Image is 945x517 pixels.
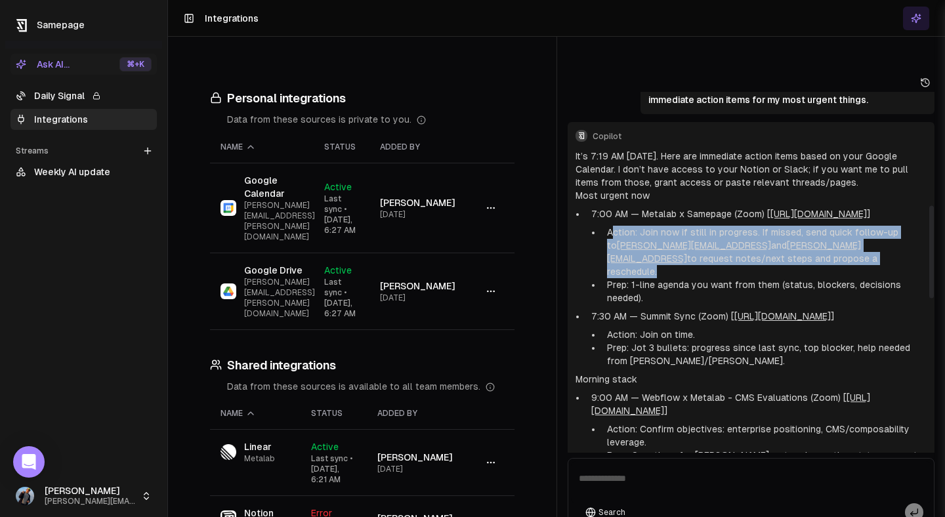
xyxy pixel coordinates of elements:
a: [URL][DOMAIN_NAME] [734,311,831,321]
a: [PERSON_NAME][EMAIL_ADDRESS] [617,240,771,251]
img: Google Drive [220,283,236,299]
h1: Integrations [205,12,259,25]
div: [DATE] [377,464,457,474]
div: Name [220,142,303,152]
div: Last sync • [DATE], 6:21 AM [311,453,356,485]
span: [PERSON_NAME] [45,486,136,497]
button: Ask AI...⌘+K [10,54,157,75]
div: Added by [380,142,457,152]
h3: Shared integrations [210,356,514,375]
img: Google Calendar [220,200,236,216]
div: Status [324,142,359,152]
span: [PERSON_NAME] [380,197,455,208]
a: Weekly AI update [10,161,157,182]
div: Status [311,408,356,419]
div: Streams [10,140,157,161]
div: Ask AI... [16,58,70,71]
span: Active [324,265,352,276]
span: [PERSON_NAME] [377,452,453,463]
p: Most urgent now [576,189,927,202]
div: [DATE] [380,293,457,303]
p: Morning stack [576,373,927,386]
button: [PERSON_NAME][PERSON_NAME][EMAIL_ADDRESS][PERSON_NAME][DOMAIN_NAME] [10,480,157,512]
a: [URL][DOMAIN_NAME] [770,209,867,219]
div: Data from these sources is private to you. [227,113,514,126]
a: Daily Signal [10,85,157,106]
div: ⌘ +K [119,57,152,72]
span: [PERSON_NAME] [380,281,455,291]
li: Action: Join now if still in progress. If missed, send quick follow-up to and to request notes/ne... [602,226,927,278]
div: Last sync • [DATE], 6:27 AM [324,194,359,236]
span: [PERSON_NAME][EMAIL_ADDRESS][PERSON_NAME][DOMAIN_NAME] [244,200,315,242]
div: Data from these sources is available to all team members. [227,380,514,393]
span: Active [324,182,352,192]
p: 7:30 AM — Summit Sync (Zoom) [ ] [591,310,927,323]
span: Google Calendar [244,174,315,200]
p: 7:00 AM — Metalab x Samepage (Zoom) [ ] [591,207,927,220]
a: Integrations [10,109,157,130]
span: [PERSON_NAME][EMAIL_ADDRESS][PERSON_NAME][DOMAIN_NAME] [45,497,136,507]
span: Linear [244,440,275,453]
p: 9:00 AM — Webflow x Metalab - CMS Evaluations (Zoom) [ ] [591,391,927,417]
h3: Personal integrations [210,89,514,108]
div: Last sync • [DATE], 6:27 AM [324,277,359,319]
div: [DATE] [380,209,457,220]
span: [PERSON_NAME][EMAIL_ADDRESS][PERSON_NAME][DOMAIN_NAME] [244,277,315,319]
p: It’s 7:19 AM [DATE]. Here are immediate action items based on your Google Calendar. I don’t have ... [576,150,927,189]
img: Linear [220,444,236,460]
div: Added by [377,408,457,419]
span: Active [311,442,339,452]
div: Open Intercom Messenger [13,446,45,478]
div: Name [220,408,290,419]
li: Action: Join on time. [602,328,927,341]
span: Metalab [244,453,275,464]
li: Prep: Questions for [PERSON_NAME]: enterprise motion status, current CMS limitations; For [PERSON... [602,449,927,488]
span: Copilot [593,131,927,142]
img: _image [16,487,34,505]
li: Action: Confirm objectives: enterprise positioning, CMS/composability leverage. [602,423,927,449]
span: Google Drive [244,264,315,277]
li: Prep: 1-line agenda you want from them (status, blockers, decisions needed). [602,278,927,304]
li: Prep: Jot 3 bullets: progress since last sync, top blocker, help needed from [PERSON_NAME]/[PERSO... [602,341,927,367]
span: Samepage [37,20,85,30]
